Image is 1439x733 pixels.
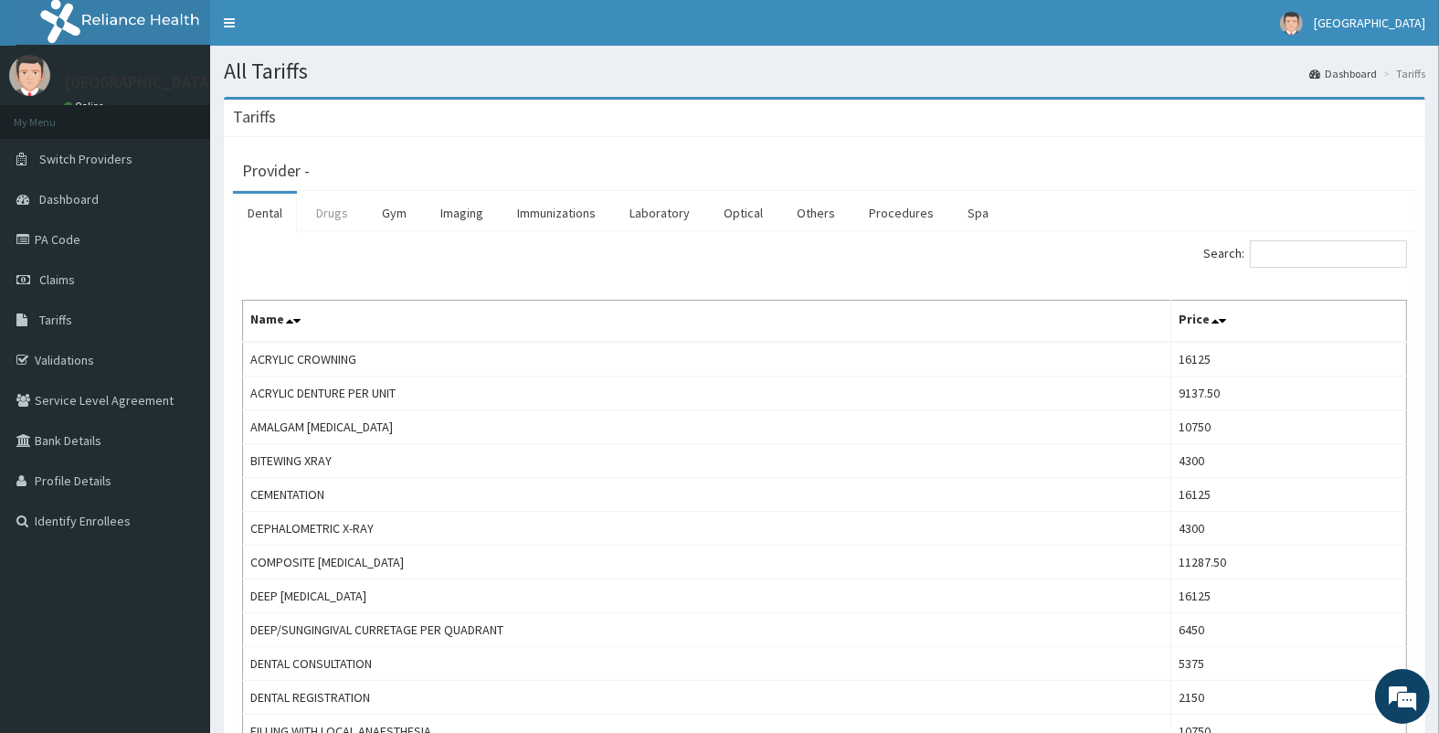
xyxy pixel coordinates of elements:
h3: Provider - [242,163,310,179]
label: Search: [1203,240,1407,268]
td: DENTAL REGISTRATION [243,681,1171,715]
a: Immunizations [503,194,610,232]
a: Procedures [854,194,948,232]
h1: All Tariffs [224,59,1425,83]
td: 10750 [1171,410,1407,444]
span: Claims [39,271,75,288]
th: Price [1171,301,1407,343]
p: [GEOGRAPHIC_DATA] [64,74,215,90]
span: Dashboard [39,191,99,207]
img: User Image [9,55,50,96]
td: 16125 [1171,342,1407,377]
a: Dental [233,194,297,232]
td: AMALGAM [MEDICAL_DATA] [243,410,1171,444]
td: 16125 [1171,579,1407,613]
td: COMPOSITE [MEDICAL_DATA] [243,546,1171,579]
a: Gym [367,194,421,232]
td: ACRYLIC CROWNING [243,342,1171,377]
img: User Image [1280,12,1303,35]
td: CEPHALOMETRIC X-RAY [243,512,1171,546]
td: ACRYLIC DENTURE PER UNIT [243,377,1171,410]
li: Tariffs [1379,66,1425,81]
td: 6450 [1171,613,1407,647]
td: 5375 [1171,647,1407,681]
a: Others [782,194,850,232]
a: Laboratory [615,194,704,232]
td: DEEP [MEDICAL_DATA] [243,579,1171,613]
td: DENTAL CONSULTATION [243,647,1171,681]
input: Search: [1250,240,1407,268]
a: Drugs [302,194,363,232]
td: 4300 [1171,512,1407,546]
span: Switch Providers [39,151,132,167]
td: 16125 [1171,478,1407,512]
span: Tariffs [39,312,72,328]
a: Imaging [426,194,498,232]
a: Optical [709,194,778,232]
h3: Tariffs [233,109,276,125]
td: BITEWING XRAY [243,444,1171,478]
a: Dashboard [1309,66,1377,81]
a: Online [64,100,108,112]
span: [GEOGRAPHIC_DATA] [1314,15,1425,31]
td: 2150 [1171,681,1407,715]
td: 9137.50 [1171,377,1407,410]
th: Name [243,301,1171,343]
td: 11287.50 [1171,546,1407,579]
td: CEMENTATION [243,478,1171,512]
td: 4300 [1171,444,1407,478]
a: Spa [953,194,1003,232]
td: DEEP/SUNGINGIVAL CURRETAGE PER QUADRANT [243,613,1171,647]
